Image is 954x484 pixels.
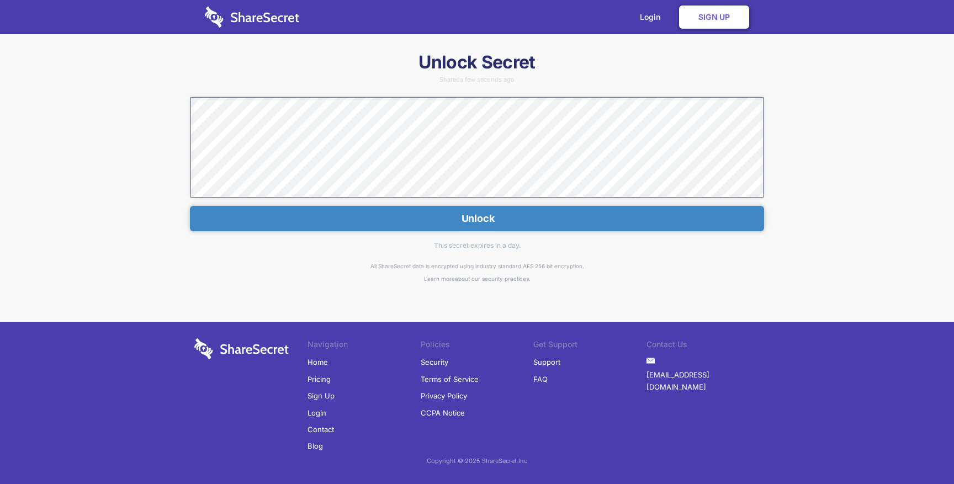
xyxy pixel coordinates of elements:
[533,354,560,370] a: Support
[190,231,764,260] div: This secret expires in a day.
[421,405,465,421] a: CCPA Notice
[190,51,764,74] h1: Unlock Secret
[646,366,760,396] a: [EMAIL_ADDRESS][DOMAIN_NAME]
[308,438,323,454] a: Blog
[308,371,331,387] a: Pricing
[421,354,448,370] a: Security
[679,6,749,29] a: Sign Up
[190,206,764,231] button: Unlock
[190,260,764,285] div: All ShareSecret data is encrypted using industry standard AES 256 bit encryption. about our secur...
[308,354,328,370] a: Home
[194,338,289,359] img: logo-wordmark-white-trans-d4663122ce5f474addd5e946df7df03e33cb6a1c49d2221995e7729f52c070b2.svg
[421,371,479,387] a: Terms of Service
[899,429,941,471] iframe: Drift Widget Chat Controller
[308,387,335,404] a: Sign Up
[308,421,334,438] a: Contact
[421,338,534,354] li: Policies
[533,371,548,387] a: FAQ
[308,338,421,354] li: Navigation
[646,338,760,354] li: Contact Us
[308,405,326,421] a: Login
[205,7,299,28] img: logo-wordmark-white-trans-d4663122ce5f474addd5e946df7df03e33cb6a1c49d2221995e7729f52c070b2.svg
[424,275,455,282] a: Learn more
[421,387,467,404] a: Privacy Policy
[190,77,764,83] div: Shared a few seconds ago
[533,338,646,354] li: Get Support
